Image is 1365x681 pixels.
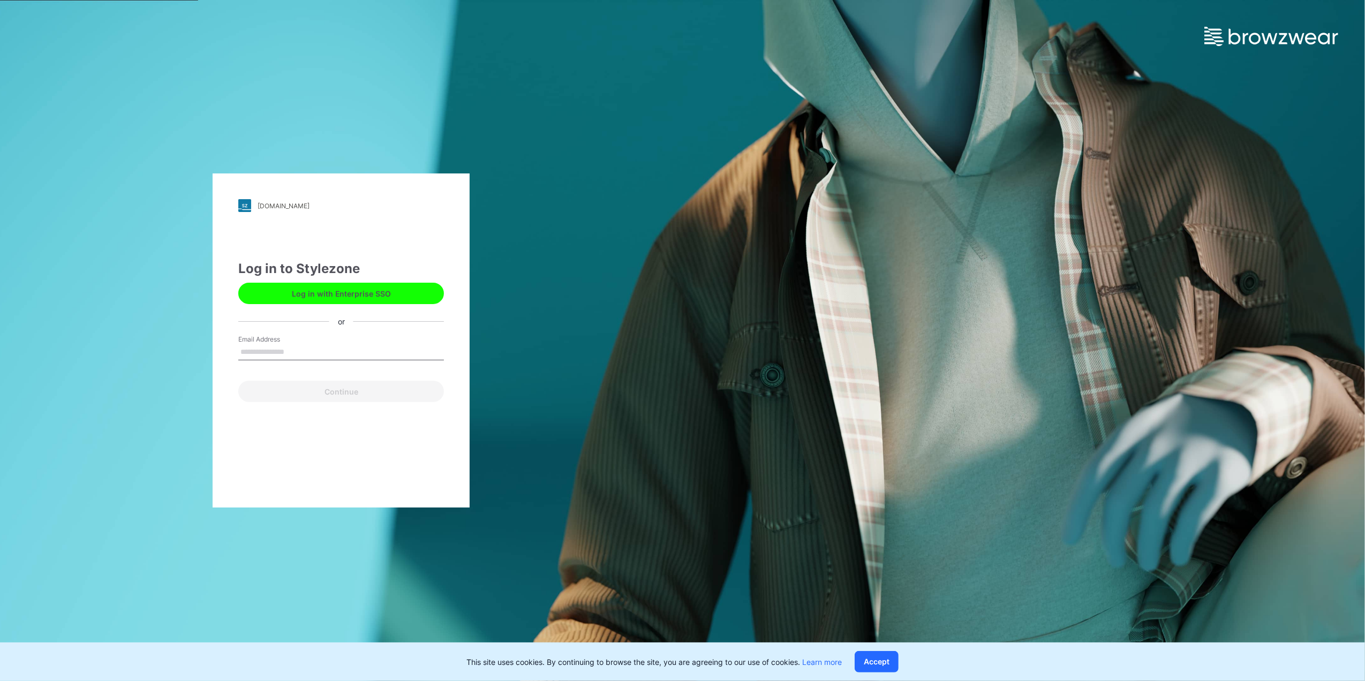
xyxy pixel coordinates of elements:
[1204,27,1338,46] img: browzwear-logo.e42bd6dac1945053ebaf764b6aa21510.svg
[466,656,842,668] p: This site uses cookies. By continuing to browse the site, you are agreeing to our use of cookies.
[258,202,310,210] div: [DOMAIN_NAME]
[329,316,353,327] div: or
[238,259,444,278] div: Log in to Stylezone
[238,335,313,344] label: Email Address
[238,199,251,212] img: stylezone-logo.562084cfcfab977791bfbf7441f1a819.svg
[855,651,899,672] button: Accept
[238,283,444,304] button: Log in with Enterprise SSO
[802,657,842,667] a: Learn more
[238,199,444,212] a: [DOMAIN_NAME]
